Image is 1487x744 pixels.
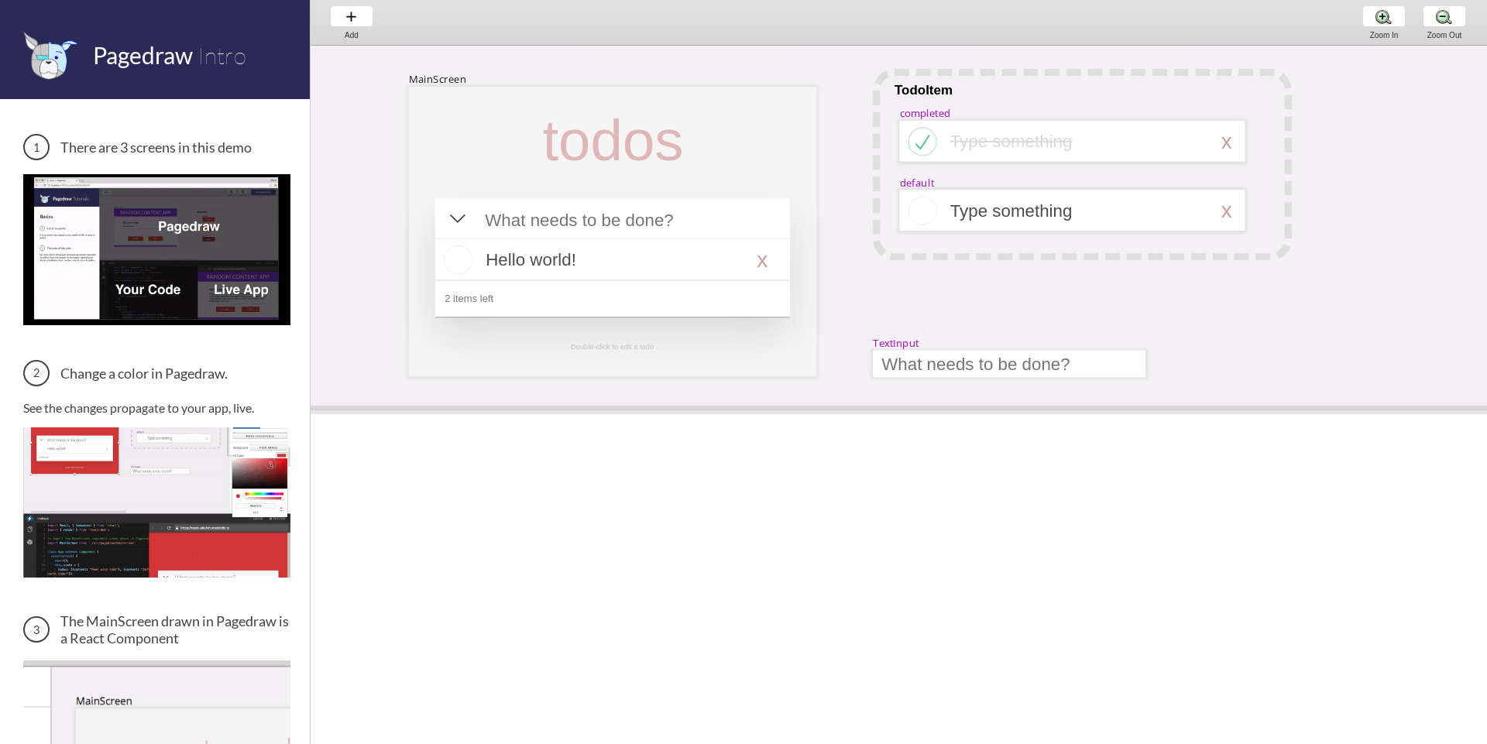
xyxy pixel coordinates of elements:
div: completed [900,106,951,120]
div: Add [322,31,381,39]
div: TextInput [873,336,919,350]
p: See the changes propagate to your app, live. [23,400,290,415]
img: baseline-add-24px.svg [343,9,359,25]
div: x [1221,129,1232,154]
div: default [900,176,935,190]
img: favicon.png [23,31,77,80]
div: Zoom In [1355,31,1413,39]
h3: The MainScreen drawn in Pagedraw is a React Component [23,612,290,646]
img: Change a color in Pagedraw [23,427,290,578]
div: MainScreen [409,72,466,86]
h3: Change a color in Pagedraw. [23,360,290,386]
div: x [1221,198,1232,223]
div: Zoom Out [1415,31,1474,39]
img: zoom-plus.png [1375,9,1392,25]
img: 3 screens [23,174,290,324]
span: Pagedraw [93,41,193,69]
img: zoom-minus.png [1436,9,1452,25]
span: Intro [197,41,246,70]
h3: There are 3 screens in this demo [23,134,290,160]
